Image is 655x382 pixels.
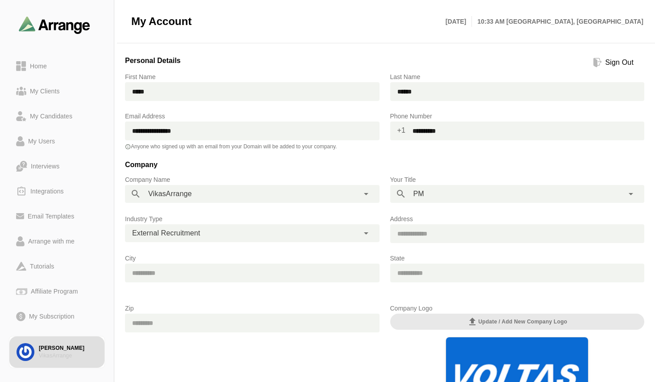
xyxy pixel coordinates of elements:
img: arrangeai-name-small-logo.4d2b8aee.svg [19,16,90,34]
button: Update / Add new Company Logo [390,314,645,330]
p: Your Title [390,174,645,185]
a: [PERSON_NAME]VikasArrange [9,336,105,368]
a: Home [9,54,105,79]
a: My Subscription [9,304,105,329]
p: Company Name [125,174,380,185]
p: [DATE] [446,16,472,27]
div: Email Templates [24,211,78,222]
p: Email Address [125,111,380,122]
p: State [390,253,645,264]
p: Last Name [390,71,645,82]
div: Tutorials [26,261,58,272]
p: First Name [125,71,380,82]
p: Anyone who signed up with an email from your Domain will be added to your company. [125,143,380,150]
a: My Users [9,129,105,154]
a: My Clients [9,79,105,104]
div: [PERSON_NAME] [39,344,97,352]
a: Integrations [9,179,105,204]
p: Phone Number [390,111,645,122]
div: Integrations [27,186,67,197]
div: Arrange with me [25,236,78,247]
a: Arrange with me [9,229,105,254]
a: My Candidates [9,104,105,129]
p: Zip [125,303,380,314]
div: Sign Out [602,57,637,68]
div: My Users [25,136,58,147]
div: Home [26,61,50,71]
div: PM [390,185,645,203]
h3: Personal Details [125,55,181,70]
div: My Candidates [26,111,76,122]
div: My Subscription [25,311,78,322]
div: Affiliate Program [27,286,81,297]
span: My Account [131,15,192,28]
p: 10:33 AM [GEOGRAPHIC_DATA], [GEOGRAPHIC_DATA] [472,16,643,27]
a: Email Templates [9,204,105,229]
div: Interviews [27,161,63,172]
p: Company Logo [390,303,645,314]
span: VikasArrange [148,188,192,200]
span: External Recruitment [132,227,200,239]
a: Affiliate Program [9,279,105,304]
span: +1 [390,122,406,139]
p: Address [390,214,645,224]
a: Tutorials [9,254,105,279]
a: Interviews [9,154,105,179]
h3: Company [125,159,644,174]
span: PM [413,188,424,200]
p: Industry Type [125,214,380,224]
span: Update / Add new Company Logo [467,316,567,327]
div: My Clients [26,86,63,97]
p: City [125,253,380,264]
div: VikasArrange [39,352,97,360]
